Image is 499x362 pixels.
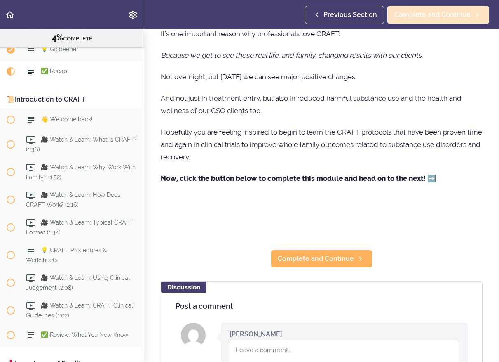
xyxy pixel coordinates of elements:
[181,323,206,348] img: Melissa
[161,28,483,40] p: It's one important reason why professionals love CRAFT:
[161,282,206,293] div: Discussion
[41,116,92,123] span: 👋 Welcome back!
[271,250,372,268] a: Complete and Continue
[41,68,67,74] span: ✅ Recap
[161,126,483,163] p: Hopefully you are feeling inspired to begin to learn the CRAFT protocols that have been proven ti...
[26,247,107,263] span: 💡 CRAFT Procedures & Worksheets
[5,10,15,20] svg: Back to course curriculum
[26,219,133,235] span: 🎥 Watch & Learn: Typical CRAFT Format (1:34)
[26,136,137,152] span: 🎥 Watch & Learn: What Is CRAFT? (1:36)
[52,33,63,43] span: 4%
[323,10,377,20] span: Previous Section
[387,6,489,24] a: Complete and Continue
[278,254,354,264] span: Complete and Continue
[41,331,128,338] span: ✅ Review: What You Now Know
[176,302,468,310] h4: Post a comment
[161,92,483,117] p: And not just in treatment entry, but also in reduced harmful substance use and the health and wel...
[26,274,130,291] span: 🎥 Watch & Learn: Using Clinical Judgement (2:08)
[41,46,78,52] span: 💡 Go deeper
[394,10,471,20] span: Complete and Continue
[10,33,134,43] div: COMPLETE
[305,6,384,24] a: Previous Section
[26,192,120,208] span: 🎥 Watch & Learn: How Does CRAFT Work? (2:16)
[161,51,423,59] em: Because we get to see these real life, and family, changing results with our clients.
[26,302,133,318] span: 🎥 Watch & Learn: CRAFT Clinical Guidelines (1:02)
[26,164,136,180] span: 🎥 Watch & Learn: Why Work With Family? (1:52)
[161,174,436,182] strong: Now, click the button below to complete this module and head on to the next! ➡️
[161,71,483,83] p: Not overnight, but [DATE] we can see major positive changes.
[230,329,282,339] div: [PERSON_NAME]
[128,10,138,20] svg: Settings Menu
